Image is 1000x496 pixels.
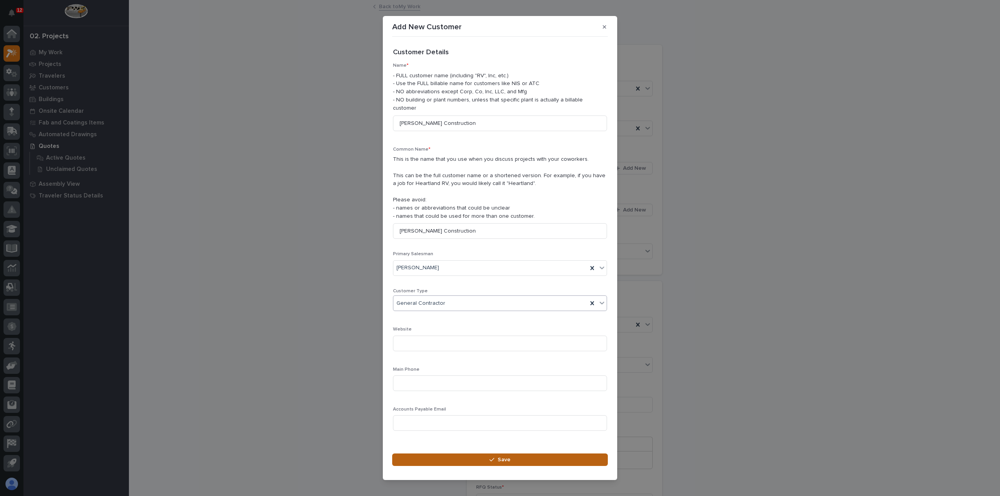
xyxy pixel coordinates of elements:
span: Common Name [393,147,430,152]
button: Save [392,453,608,466]
span: Main Phone [393,367,420,372]
span: Customer Type [393,289,428,293]
span: Name [393,63,409,68]
span: General Contractor [396,299,445,308]
span: Save [498,456,511,463]
p: Add New Customer [392,22,462,32]
p: This is the name that you use when you discuss projects with your coworkers. This can be the full... [393,155,607,220]
span: [PERSON_NAME] [396,264,439,272]
span: Website [393,327,412,332]
p: - FULL customer name (including "RV", Inc, etc.) - Use the FULL billable name for customers like ... [393,72,607,112]
h2: Customer Details [393,48,449,57]
span: Primary Salesman [393,252,433,256]
span: Accounts Payable Email [393,407,446,412]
